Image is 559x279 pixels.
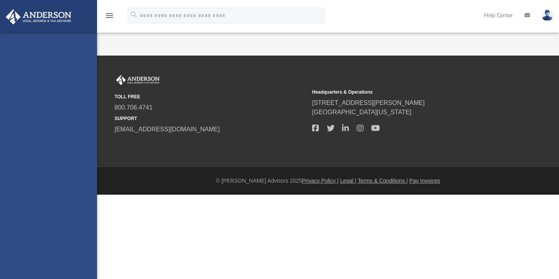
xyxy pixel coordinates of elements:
a: [GEOGRAPHIC_DATA][US_STATE] [312,109,411,115]
a: Pay Invoices [409,178,440,184]
small: SUPPORT [115,115,307,122]
div: © [PERSON_NAME] Advisors 2025 [97,177,559,185]
small: TOLL FREE [115,93,307,100]
a: Legal | [340,178,356,184]
i: menu [105,11,114,20]
i: search [130,10,138,19]
a: [STREET_ADDRESS][PERSON_NAME] [312,99,425,106]
a: menu [105,15,114,20]
a: Privacy Policy | [302,178,339,184]
img: Anderson Advisors Platinum Portal [3,9,74,24]
a: 800.706.4741 [115,104,153,111]
img: User Pic [542,10,553,21]
a: Terms & Conditions | [358,178,408,184]
img: Anderson Advisors Platinum Portal [115,75,161,85]
a: [EMAIL_ADDRESS][DOMAIN_NAME] [115,126,220,133]
small: Headquarters & Operations [312,89,504,96]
